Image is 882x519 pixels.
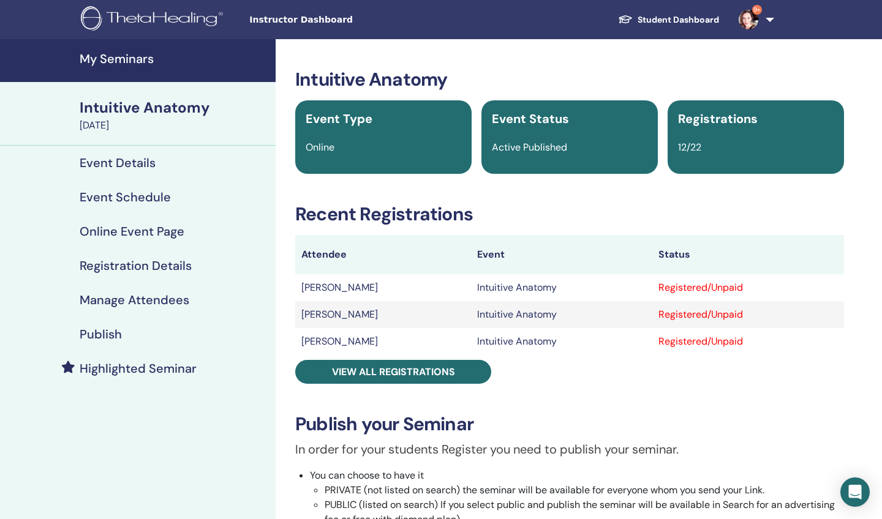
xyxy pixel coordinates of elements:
[80,327,122,342] h4: Publish
[471,274,653,301] td: Intuitive Anatomy
[249,13,433,26] span: Instructor Dashboard
[80,118,268,133] div: [DATE]
[72,97,276,133] a: Intuitive Anatomy[DATE]
[295,69,844,91] h3: Intuitive Anatomy
[608,9,729,31] a: Student Dashboard
[295,440,844,458] p: In order for your students Register you need to publish your seminar.
[471,301,653,328] td: Intuitive Anatomy
[80,293,189,307] h4: Manage Attendees
[492,141,567,154] span: Active Published
[678,111,758,127] span: Registrations
[658,280,838,295] div: Registered/Unpaid
[295,203,844,225] h3: Recent Registrations
[306,141,334,154] span: Online
[295,274,471,301] td: [PERSON_NAME]
[739,10,758,29] img: default.jpg
[658,334,838,349] div: Registered/Unpaid
[80,224,184,239] h4: Online Event Page
[471,235,653,274] th: Event
[295,328,471,355] td: [PERSON_NAME]
[80,190,171,204] h4: Event Schedule
[80,258,192,273] h4: Registration Details
[80,97,268,118] div: Intuitive Anatomy
[618,14,633,24] img: graduation-cap-white.svg
[325,483,844,498] li: PRIVATE (not listed on search) the seminar will be available for everyone whom you send your Link.
[80,51,268,66] h4: My Seminars
[80,361,197,376] h4: Highlighted Seminar
[492,111,569,127] span: Event Status
[295,413,844,435] h3: Publish your Seminar
[80,155,156,170] h4: Event Details
[295,301,471,328] td: [PERSON_NAME]
[81,6,227,34] img: logo.png
[658,307,838,322] div: Registered/Unpaid
[652,235,844,274] th: Status
[678,141,701,154] span: 12/22
[295,360,491,384] a: View all registrations
[840,477,870,507] div: Open Intercom Messenger
[332,365,455,378] span: View all registrations
[295,235,471,274] th: Attendee
[752,5,762,15] span: 9+
[306,111,372,127] span: Event Type
[471,328,653,355] td: Intuitive Anatomy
